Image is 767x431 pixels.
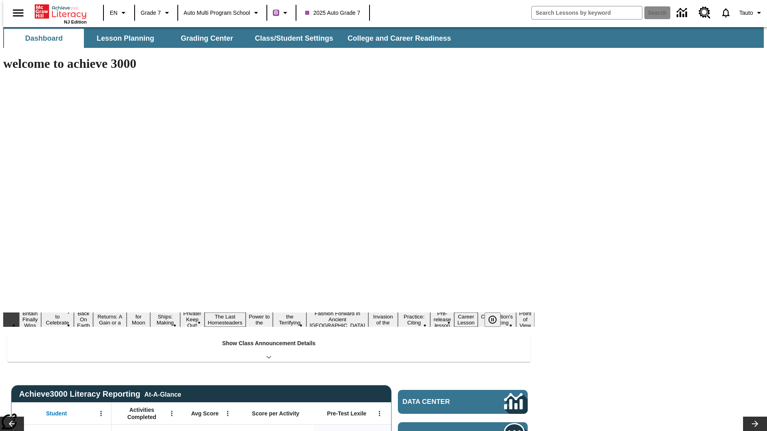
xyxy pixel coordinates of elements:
span: Student [46,410,67,417]
button: Profile/Settings [736,6,767,20]
button: Open side menu [6,1,30,25]
span: Avg Score [191,410,219,417]
button: Slide 16 The Constitution's Balancing Act [478,306,516,333]
button: School: Auto Multi program School, Select your school [181,6,264,20]
button: Slide 3 Back On Earth [74,309,93,330]
button: Slide 4 Free Returns: A Gain or a Drain? [93,306,127,333]
button: Lesson Planning [85,29,165,48]
button: Slide 12 The Invasion of the Free CD [368,306,398,333]
span: Data Center [403,398,477,406]
div: Show Class Announcement Details [7,334,531,362]
button: Slide 11 Fashion Forward in Ancient Rome [306,309,368,330]
button: Slide 2 Get Ready to Celebrate Juneteenth! [41,306,74,333]
a: Notifications [715,2,736,23]
span: Activities Completed [115,406,168,421]
a: Resource Center, Will open in new tab [694,2,715,24]
span: NJ Edition [64,20,87,24]
button: Slide 7 Private! Keep Out! [180,309,205,330]
div: Pause [485,312,509,327]
span: Score per Activity [252,410,300,417]
span: Achieve3000 Literacy Reporting [19,389,181,399]
button: Grading Center [167,29,247,48]
button: Open Menu [166,407,178,419]
div: SubNavbar [3,27,764,48]
button: Slide 9 Solar Power to the People [246,306,273,333]
h1: welcome to achieve 3000 [3,56,535,71]
button: Slide 15 Career Lesson [454,312,478,327]
button: Slide 10 Attack of the Terrifying Tomatoes [273,306,306,333]
button: Open Menu [95,407,107,419]
button: Slide 13 Mixed Practice: Citing Evidence [398,306,431,333]
button: Grade: Grade 7, Select a grade [137,6,175,20]
span: Tauto [739,9,753,17]
button: College and Career Readiness [341,29,457,48]
a: Data Center [672,2,694,24]
button: Slide 1 Britain Finally Wins [19,309,41,330]
input: search field [532,6,642,19]
a: Data Center [398,390,528,414]
button: Open Menu [374,407,385,419]
button: Slide 14 Pre-release lesson [430,309,454,330]
span: 2025 Auto Grade 7 [305,9,360,17]
button: Pause [485,312,501,327]
div: SubNavbar [3,29,458,48]
span: Grade 7 [141,9,161,17]
button: Language: EN, Select a language [106,6,132,20]
span: Auto Multi program School [184,9,250,17]
div: Home [35,3,87,24]
button: Slide 5 Time for Moon Rules? [127,306,150,333]
span: B [274,8,278,18]
div: At-A-Glance [144,389,181,398]
span: Pre-Test Lexile [327,410,367,417]
button: Slide 17 Point of View [516,309,535,330]
button: Class/Student Settings [248,29,340,48]
button: Open Menu [222,407,234,419]
button: Slide 8 The Last Homesteaders [205,312,246,327]
button: Boost Class color is purple. Change class color [270,6,293,20]
button: Slide 6 Cruise Ships: Making Waves [150,306,180,333]
button: Lesson carousel, Next [743,417,767,431]
span: EN [110,9,117,17]
button: Dashboard [4,29,84,48]
a: Home [35,4,87,20]
p: Show Class Announcement Details [222,339,316,348]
